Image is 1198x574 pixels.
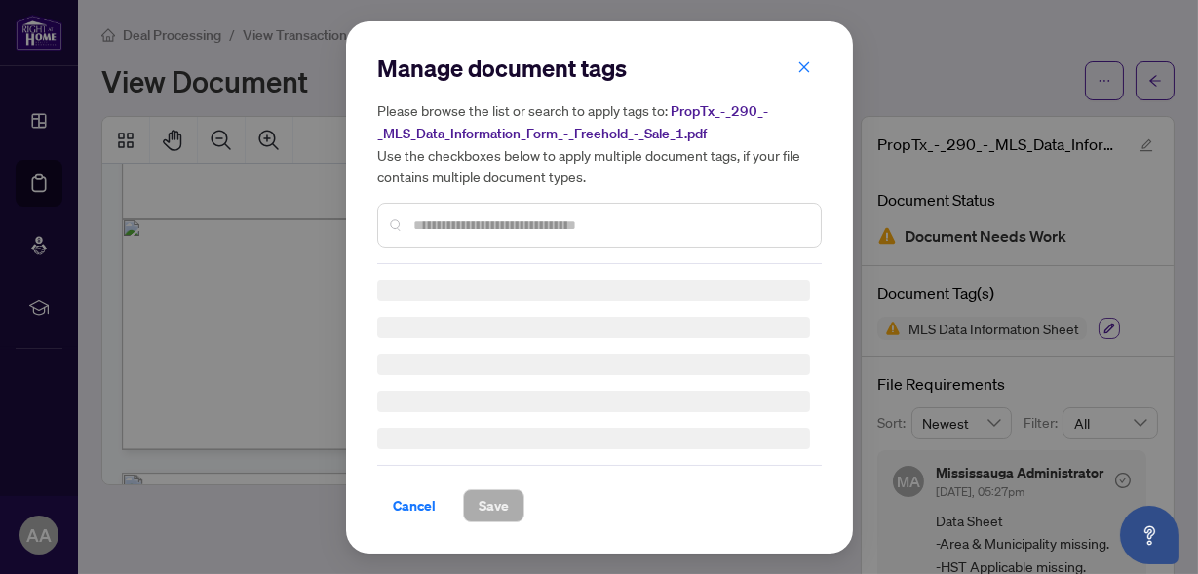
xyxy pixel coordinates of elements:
[377,489,451,522] button: Cancel
[377,53,822,84] h2: Manage document tags
[1120,506,1179,564] button: Open asap
[393,490,436,521] span: Cancel
[377,102,768,142] span: PropTx_-_290_-_MLS_Data_Information_Form_-_Freehold_-_Sale_1.pdf
[463,489,524,522] button: Save
[377,99,822,187] h5: Please browse the list or search to apply tags to: Use the checkboxes below to apply multiple doc...
[797,59,811,73] span: close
